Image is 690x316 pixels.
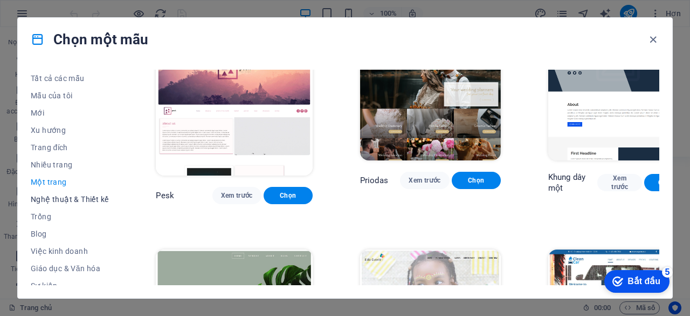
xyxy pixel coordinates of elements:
font: Việc kinh doanh [31,247,88,256]
font: Mẫu của tôi [31,91,72,100]
font: Nhiều trang [31,160,72,169]
button: Chọn [644,174,689,191]
font: Giáo dục & Văn hóa [31,264,100,273]
font: Priodas [360,176,388,185]
font: 5 [80,3,85,12]
font: Trang đích [31,143,68,152]
font: Bắt đầu [43,12,75,22]
button: Blog [31,225,108,243]
button: Nhiều trang [31,156,108,173]
font: Xem trước [221,192,253,199]
font: Một trang [31,178,67,186]
font: Sự kiện [31,281,58,290]
button: Chọn [452,172,501,189]
button: Xem trước [400,172,449,189]
font: Chọn [468,177,484,184]
font: Chọn [280,192,296,199]
font: Trống [31,212,51,221]
button: Xu hướng [31,122,108,139]
button: Trang đích [31,139,108,156]
button: Trống [31,208,108,225]
font: Chọn một mẫu [53,31,148,48]
img: Khung dây một [548,31,689,160]
font: Khung dây một [548,172,585,193]
button: Giáo dục & Văn hóa [31,260,108,277]
button: Chọn [264,187,313,204]
font: Tất cả các mẫu [31,74,85,83]
font: Xu hướng [31,126,66,135]
button: Nghệ thuật & Thiết kế [31,191,108,208]
button: Sự kiện [31,277,108,294]
font: Blog [31,230,47,238]
img: Priodas [360,31,501,160]
font: Xem trước [409,177,440,184]
button: Tất cả các mẫu [31,70,108,87]
button: Xem trước [212,187,261,204]
div: Bắt đầu Còn 5 mục, hoàn thành 0% [19,5,85,28]
font: Chọn [658,179,674,186]
button: Mới [31,104,108,122]
font: Mới [31,109,44,117]
button: Việc kinh doanh [31,243,108,260]
img: Pesk [156,31,312,176]
font: Nghệ thuật & Thiết kế [31,195,108,204]
button: Mẫu của tôi [31,87,108,104]
button: Một trang [31,173,108,191]
font: Pesk [156,191,174,200]
font: Xem trước [611,174,628,191]
button: Xem trước [597,174,642,191]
